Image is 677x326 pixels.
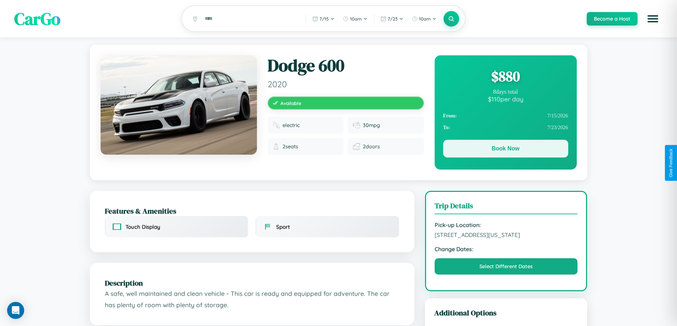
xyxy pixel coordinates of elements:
[435,245,578,253] strong: Change Dates:
[435,258,578,275] button: Select Different Dates
[443,140,568,158] button: Book Now
[363,143,380,150] span: 2 doors
[105,206,399,216] h2: Features & Amenities
[276,223,290,230] span: Sport
[283,122,300,128] span: electric
[280,100,301,106] span: Available
[587,12,638,26] button: Become a Host
[643,9,663,29] button: Open menu
[7,302,24,319] div: Open Intercom Messenger
[435,221,578,228] strong: Pick-up Location:
[377,13,407,24] button: 7/23
[363,122,380,128] span: 30 mpg
[443,89,568,95] div: 8 days total
[668,149,673,177] div: Give Feedback
[435,231,578,238] span: [STREET_ADDRESS][US_STATE]
[443,122,568,133] div: 7 / 23 / 2026
[268,79,424,89] span: 2020
[101,55,257,155] img: Dodge 600 2020
[443,95,568,103] div: $ 110 per day
[125,223,160,230] span: Touch Display
[408,13,440,24] button: 10am
[353,143,360,150] img: Doors
[443,125,450,131] strong: To:
[443,113,457,119] strong: From:
[443,110,568,122] div: 7 / 15 / 2026
[435,200,578,214] h3: Trip Details
[268,55,424,76] h1: Dodge 600
[319,16,329,22] span: 7 / 15
[273,143,280,150] img: Seats
[105,278,399,288] h2: Description
[14,7,60,31] span: CarGo
[283,143,298,150] span: 2 seats
[419,16,431,22] span: 10am
[105,288,399,310] p: A safe, well maintained and clean vehicle - This car is ready and equipped for adventure. The car...
[309,13,338,24] button: 7/15
[273,122,280,129] img: Fuel type
[350,16,362,22] span: 10am
[434,308,578,318] h3: Additional Options
[339,13,371,24] button: 10am
[353,122,360,129] img: Fuel efficiency
[443,67,568,86] div: $ 880
[388,16,398,22] span: 7 / 23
